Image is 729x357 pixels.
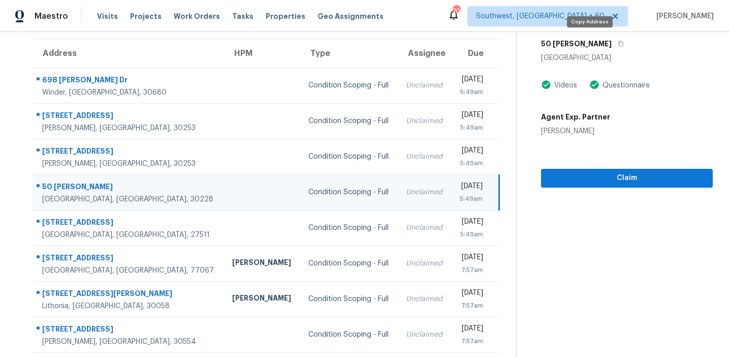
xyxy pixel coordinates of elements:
span: Properties [266,11,305,21]
span: Projects [130,11,162,21]
div: Unclaimed [406,152,443,162]
div: Unclaimed [406,330,443,340]
th: Address [33,39,224,68]
span: [PERSON_NAME] [652,11,714,21]
div: [DATE] [459,252,484,265]
div: [DATE] [459,74,484,87]
h5: Agent Exp. Partner [541,112,610,122]
div: [STREET_ADDRESS] [42,217,216,230]
div: Condition Scoping - Full [308,223,390,233]
div: [STREET_ADDRESS] [42,110,216,123]
div: 5:49am [459,229,484,240]
div: [STREET_ADDRESS] [42,253,216,265]
div: [DATE] [459,145,484,158]
div: 5:49am [459,158,484,168]
div: 50 [PERSON_NAME] [42,182,216,194]
div: [PERSON_NAME] [232,293,292,306]
span: Southwest, [GEOGRAPHIC_DATA] + 60 [476,11,605,21]
th: Type [300,39,398,68]
div: Condition Scoping - Full [308,258,390,269]
div: [PERSON_NAME], [GEOGRAPHIC_DATA], 30253 [42,159,216,169]
div: [DATE] [459,288,484,301]
div: Lithonia, [GEOGRAPHIC_DATA], 30058 [42,301,216,311]
span: Tasks [232,13,253,20]
div: Condition Scoping - Full [308,80,390,91]
div: 5:49am [459,194,483,204]
div: [PERSON_NAME], [GEOGRAPHIC_DATA], 30554 [42,337,216,347]
span: Visits [97,11,118,21]
div: 698 [PERSON_NAME] Dr [42,75,216,87]
div: Unclaimed [406,258,443,269]
img: Artifact Present Icon [589,79,599,90]
div: Questionnaire [599,80,650,91]
div: [PERSON_NAME] [232,257,292,270]
div: 7:57am [459,301,484,311]
div: Condition Scoping - Full [308,294,390,304]
div: [STREET_ADDRESS][PERSON_NAME] [42,288,216,301]
span: Maestro [35,11,68,21]
div: [STREET_ADDRESS] [42,324,216,337]
div: 7:57am [459,265,484,275]
div: Unclaimed [406,187,443,197]
div: Unclaimed [406,223,443,233]
div: Condition Scoping - Full [308,187,390,197]
div: Unclaimed [406,80,443,91]
div: Unclaimed [406,294,443,304]
span: Geo Assignments [318,11,384,21]
div: Condition Scoping - Full [308,330,390,340]
button: Claim [541,169,713,188]
th: Assignee [398,39,451,68]
div: Condition Scoping - Full [308,152,390,162]
div: 703 [453,6,460,16]
div: [DATE] [459,110,484,123]
div: [DATE] [459,323,484,336]
div: [GEOGRAPHIC_DATA] [541,53,713,63]
div: 5:49am [459,123,484,133]
div: Videos [551,80,577,91]
div: [DATE] [459,181,483,194]
div: 5:49am [459,87,484,97]
div: [GEOGRAPHIC_DATA], [GEOGRAPHIC_DATA], 77067 [42,265,216,276]
h5: 50 [PERSON_NAME] [541,39,612,49]
img: Artifact Present Icon [541,79,551,90]
th: HPM [224,39,300,68]
div: [PERSON_NAME], [GEOGRAPHIC_DATA], 30253 [42,123,216,133]
div: [STREET_ADDRESS] [42,146,216,159]
div: [GEOGRAPHIC_DATA], [GEOGRAPHIC_DATA], 27511 [42,230,216,240]
div: Unclaimed [406,116,443,126]
span: Claim [549,172,705,185]
span: Work Orders [174,11,220,21]
div: Condition Scoping - Full [308,116,390,126]
div: 7:57am [459,336,484,346]
div: [PERSON_NAME] [541,126,610,136]
div: [GEOGRAPHIC_DATA], [GEOGRAPHIC_DATA], 30228 [42,194,216,204]
div: [DATE] [459,217,484,229]
th: Due [451,39,499,68]
div: Winder, [GEOGRAPHIC_DATA], 30680 [42,87,216,98]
